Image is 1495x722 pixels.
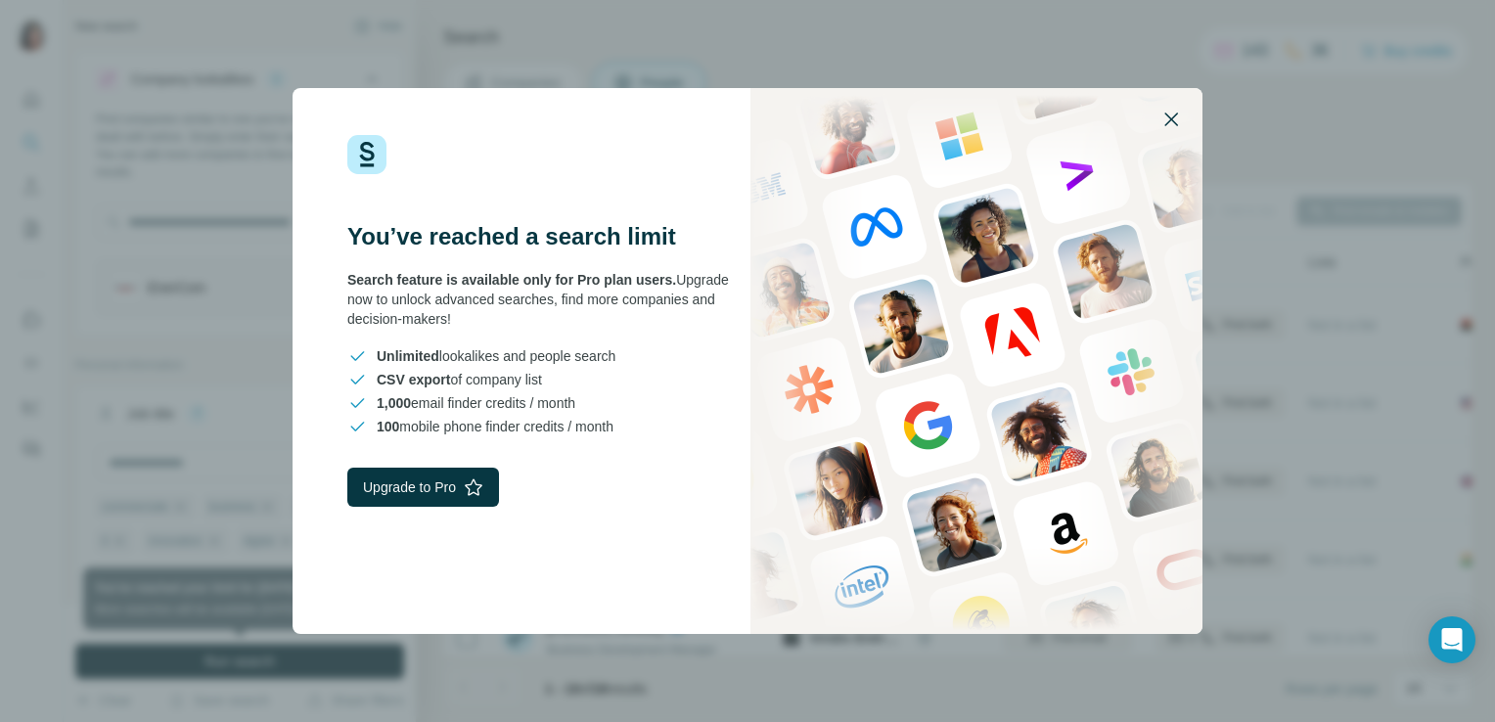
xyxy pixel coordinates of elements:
[377,395,411,411] span: 1,000
[377,393,575,413] span: email finder credits / month
[347,272,676,288] span: Search feature is available only for Pro plan users.
[377,417,613,436] span: mobile phone finder credits / month
[347,270,747,329] div: Upgrade now to unlock advanced searches, find more companies and decision-makers!
[347,468,499,507] button: Upgrade to Pro
[347,221,747,252] h3: You’ve reached a search limit
[377,372,450,387] span: CSV export
[377,348,439,364] span: Unlimited
[377,346,615,366] span: lookalikes and people search
[1428,616,1475,663] div: Open Intercom Messenger
[750,88,1202,634] img: Surfe Stock Photo - showing people and technologies
[377,370,542,389] span: of company list
[377,419,399,434] span: 100
[347,135,386,174] img: Surfe Logo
